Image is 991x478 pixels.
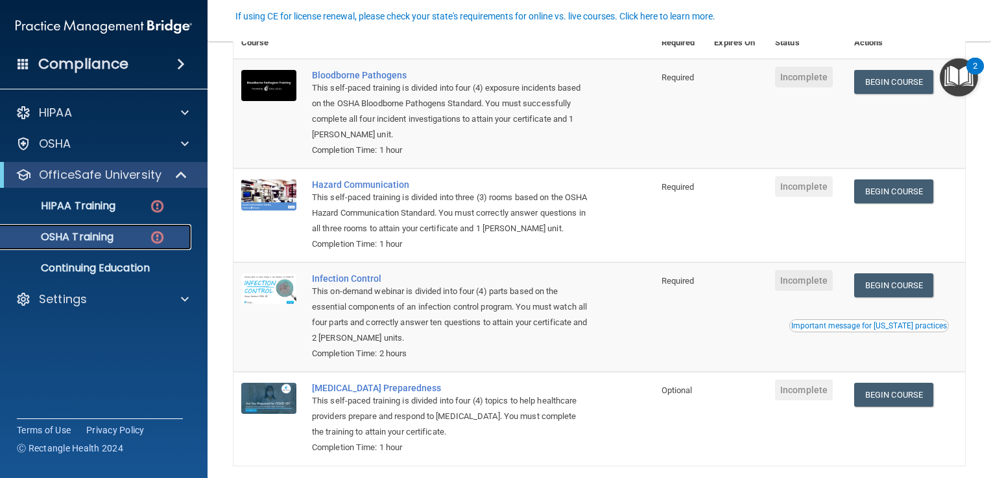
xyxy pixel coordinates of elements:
[662,385,693,395] span: Optional
[662,73,695,82] span: Required
[16,291,189,307] a: Settings
[17,424,71,437] a: Terms of Use
[775,380,833,400] span: Incomplete
[233,10,717,23] button: If using CE for license renewal, please check your state's requirements for online vs. live cours...
[854,70,933,94] a: Begin Course
[16,167,188,183] a: OfficeSafe University
[973,66,977,83] div: 2
[312,179,589,190] a: Hazard Communication
[149,229,165,245] img: danger-circle.6113f641.png
[39,136,71,152] p: OSHA
[312,142,589,158] div: Completion Time: 1 hour
[312,284,589,346] div: This on-demand webinar is divided into four (4) parts based on the essential components of an inf...
[149,198,165,214] img: danger-circle.6113f641.png
[654,27,707,59] th: Required
[312,346,589,361] div: Completion Time: 2 hours
[775,67,833,87] span: Incomplete
[791,322,947,330] div: Important message for [US_STATE] practices
[312,440,589,455] div: Completion Time: 1 hour
[16,105,189,120] a: HIPAA
[39,105,72,120] p: HIPAA
[706,27,767,59] th: Expires On
[233,27,304,59] th: Course
[39,291,87,307] p: Settings
[312,70,589,80] a: Bloodborne Pathogens
[940,58,978,97] button: Open Resource Center, 2 new notifications
[789,319,949,332] button: Read this if you are a dental practitioner in the state of CA
[662,276,695,286] span: Required
[16,136,189,152] a: OSHA
[16,14,192,40] img: PMB logo
[854,179,933,203] a: Begin Course
[767,27,846,59] th: Status
[8,231,113,244] p: OSHA Training
[39,167,161,183] p: OfficeSafe University
[235,12,715,21] div: If using CE for license renewal, please check your state's requirements for online vs. live cours...
[854,273,933,297] a: Begin Course
[312,383,589,393] a: [MEDICAL_DATA] Preparedness
[312,273,589,284] a: Infection Control
[854,383,933,407] a: Begin Course
[312,236,589,252] div: Completion Time: 1 hour
[662,182,695,192] span: Required
[8,199,115,212] p: HIPAA Training
[312,190,589,236] div: This self-paced training is divided into three (3) rooms based on the OSHA Hazard Communication S...
[846,27,965,59] th: Actions
[38,55,128,73] h4: Compliance
[775,270,833,291] span: Incomplete
[312,393,589,440] div: This self-paced training is divided into four (4) topics to help healthcare providers prepare and...
[312,80,589,142] div: This self-paced training is divided into four (4) exposure incidents based on the OSHA Bloodborne...
[775,176,833,197] span: Incomplete
[926,390,975,439] iframe: Drift Widget Chat Controller
[8,262,185,275] p: Continuing Education
[86,424,145,437] a: Privacy Policy
[17,442,123,455] span: Ⓒ Rectangle Health 2024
